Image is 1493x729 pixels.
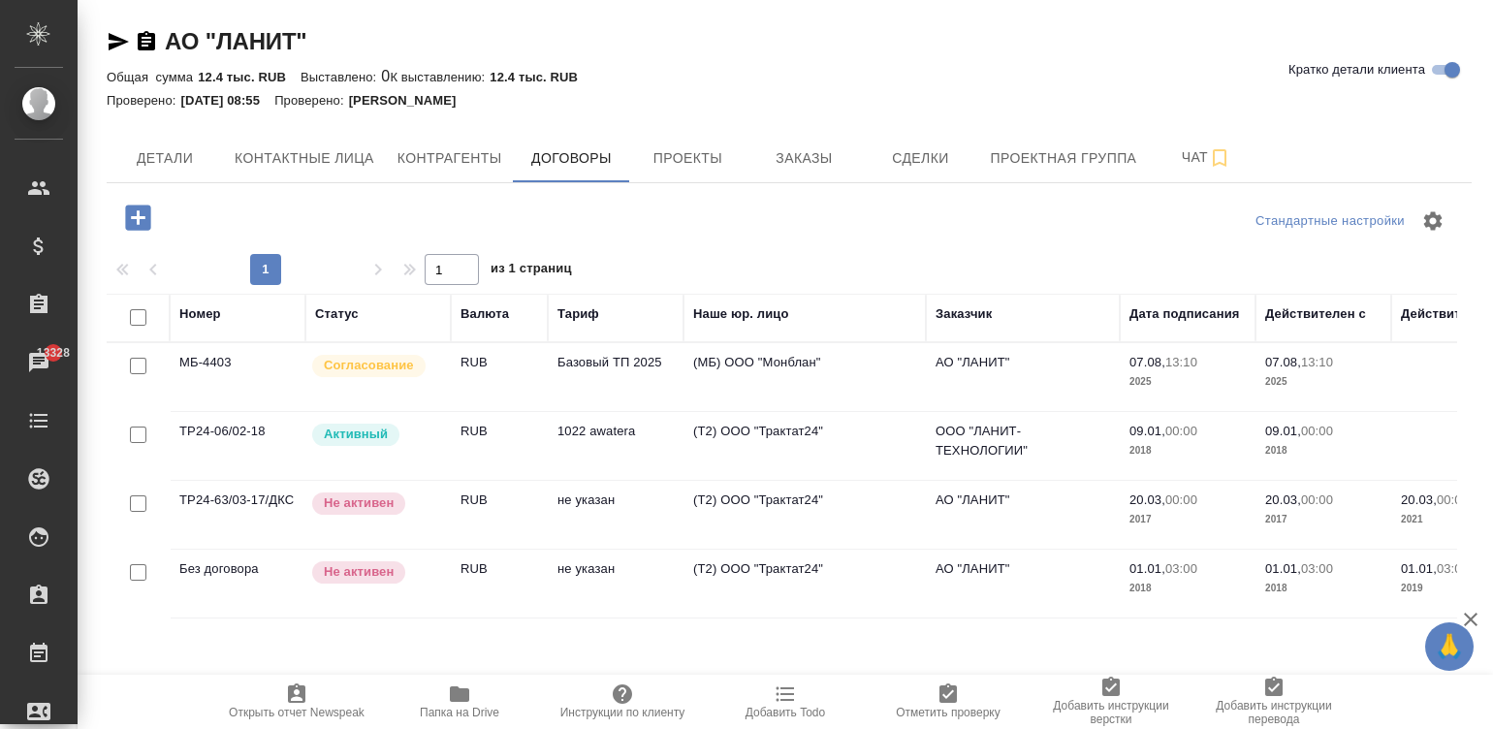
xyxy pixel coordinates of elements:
div: split button [1251,206,1410,237]
p: 2025 [1265,372,1382,392]
td: RUB [451,481,548,549]
p: 09.01, [1129,424,1165,438]
td: ТР24-63/03-17/ДКС [170,481,305,549]
p: Не активен [324,562,394,582]
td: (Т2) ООО "Трактат24" [683,550,926,618]
p: 20.03, [1265,492,1301,507]
p: 2018 [1129,441,1246,460]
span: Проекты [641,146,734,171]
p: 03:00 [1301,561,1333,576]
p: 20.03, [1129,492,1165,507]
p: 03:00 [1437,561,1469,576]
p: 00:00 [1301,492,1333,507]
div: 0 [107,65,1472,88]
p: 07.08, [1265,355,1301,369]
p: Активный [324,425,388,444]
div: Валюта [461,304,509,324]
span: Сделки [874,146,967,171]
span: Контрагенты [397,146,502,171]
p: [PERSON_NAME] [349,93,471,108]
div: Дата подписания [1129,304,1240,324]
p: АО "ЛАНИТ" [936,491,1110,510]
p: 09.01, [1265,424,1301,438]
p: Выставлено: [301,70,381,84]
td: (Т2) ООО "Трактат24" [683,412,926,480]
p: Общая сумма [107,70,198,84]
button: Добавить инструкции верстки [1030,675,1192,729]
td: ТР24-06/02-18 [170,412,305,480]
p: Проверено: [107,93,181,108]
span: Инструкции по клиенту [560,706,685,719]
p: 12.4 тыс. RUB [198,70,301,84]
p: [DATE] 08:55 [181,93,275,108]
div: Заказчик [936,304,992,324]
div: Статус [315,304,359,324]
td: 1022 awatera [548,412,683,480]
td: (Т2) ООО "Трактат24" [683,481,926,549]
td: Базовый ТП 2025 [548,343,683,411]
p: Согласование [324,356,414,375]
span: Проектная группа [990,146,1136,171]
td: Без договора [170,550,305,618]
p: 2017 [1129,510,1246,529]
td: RUB [451,343,548,411]
p: 07.08, [1129,355,1165,369]
p: 01.01, [1129,561,1165,576]
td: не указан [548,550,683,618]
button: Открыть отчет Newspeak [215,675,378,729]
td: RUB [451,412,548,480]
p: 2025 [1129,372,1246,392]
p: 13:10 [1301,355,1333,369]
button: Скопировать ссылку [135,30,158,53]
span: Детали [118,146,211,171]
p: 00:00 [1437,492,1469,507]
button: Инструкции по клиенту [541,675,704,729]
p: 13:10 [1165,355,1197,369]
p: 00:00 [1165,492,1197,507]
p: К выставлению: [390,70,490,84]
button: Добавить инструкции перевода [1192,675,1355,729]
span: Договоры [524,146,618,171]
span: Отметить проверку [896,706,1000,719]
td: МБ-4403 [170,343,305,411]
p: ООО "ЛАНИТ-ТЕХНОЛОГИИ" [936,422,1110,460]
button: Отметить проверку [867,675,1030,729]
div: Тариф [557,304,599,324]
button: Добавить Todo [704,675,867,729]
p: 01.01, [1265,561,1301,576]
td: (МБ) ООО "Монблан" [683,343,926,411]
svg: Подписаться [1208,146,1231,170]
td: RUB [451,550,548,618]
p: 12.4 тыс. RUB [490,70,592,84]
p: АО "ЛАНИТ" [936,559,1110,579]
span: из 1 страниц [491,257,572,285]
button: Добавить договор [111,198,165,238]
p: 01.01, [1401,561,1437,576]
p: Проверено: [274,93,349,108]
td: не указан [548,481,683,549]
p: 2017 [1265,510,1382,529]
div: Номер [179,304,221,324]
span: Открыть отчет Newspeak [229,706,365,719]
span: Добавить инструкции верстки [1041,699,1181,726]
p: 2018 [1265,579,1382,598]
button: Скопировать ссылку для ЯМессенджера [107,30,130,53]
span: Чат [1159,145,1253,170]
p: 20.03, [1401,492,1437,507]
p: 2018 [1129,579,1246,598]
button: Папка на Drive [378,675,541,729]
span: Добавить Todo [746,706,825,719]
a: 13328 [5,338,73,387]
button: 🙏 [1425,622,1474,671]
p: 03:00 [1165,561,1197,576]
div: Действителен с [1265,304,1366,324]
p: 00:00 [1301,424,1333,438]
span: Добавить инструкции перевода [1204,699,1344,726]
p: 2018 [1265,441,1382,460]
a: АО "ЛАНИТ" [165,28,307,54]
p: 00:00 [1165,424,1197,438]
span: 13328 [25,343,81,363]
span: Заказы [757,146,850,171]
p: АО "ЛАНИТ" [936,353,1110,372]
span: 🙏 [1433,626,1466,667]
